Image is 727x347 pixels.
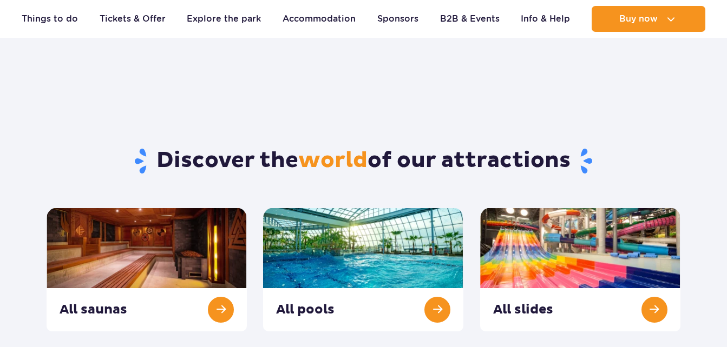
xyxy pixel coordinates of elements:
[100,6,166,32] a: Tickets & Offer
[47,147,680,175] h1: Discover the of our attractions
[521,6,570,32] a: Info & Help
[592,6,705,32] button: Buy now
[377,6,418,32] a: Sponsors
[440,6,500,32] a: B2B & Events
[187,6,261,32] a: Explore the park
[283,6,356,32] a: Accommodation
[298,147,368,174] span: world
[22,6,78,32] a: Things to do
[619,14,658,24] span: Buy now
